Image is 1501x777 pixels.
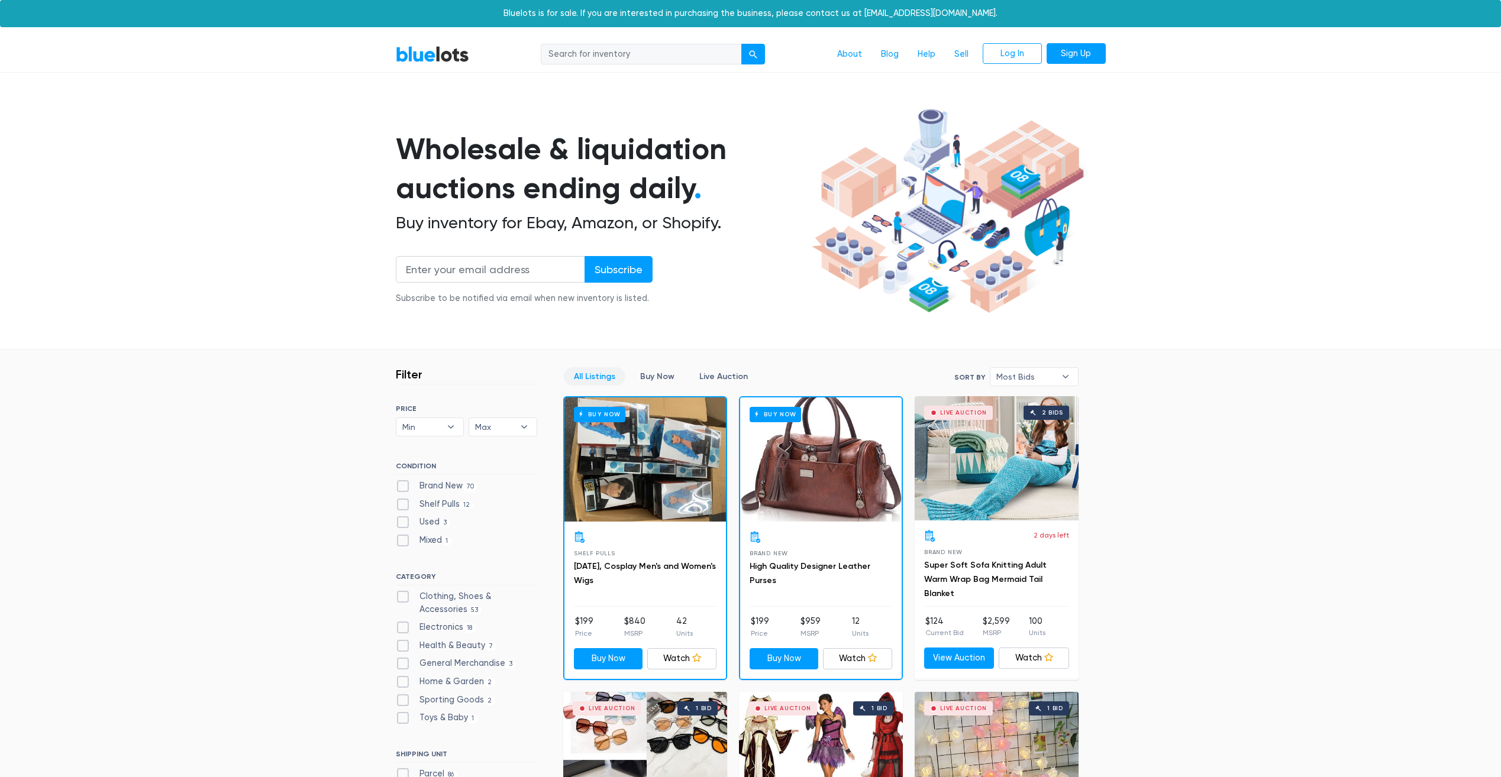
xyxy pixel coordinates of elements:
h6: CONDITION [396,462,537,475]
label: Toys & Baby [396,711,478,724]
label: Sort By [954,372,985,383]
a: Watch [647,648,716,669]
label: Clothing, Shoes & Accessories [396,590,537,616]
a: Buy Now [750,648,819,669]
div: 1 bid [1047,705,1063,711]
a: Sell [945,43,978,66]
a: Blog [871,43,908,66]
span: 3 [505,660,517,669]
div: 1 bid [696,705,712,711]
span: 53 [467,606,482,615]
div: 1 bid [871,705,887,711]
p: Price [575,628,593,639]
span: 1 [468,714,478,724]
a: Sign Up [1047,43,1106,64]
h6: PRICE [396,404,537,413]
li: $959 [800,615,821,639]
li: $199 [751,615,769,639]
li: 42 [676,615,693,639]
a: Buy Now [630,367,685,386]
span: . [694,170,702,206]
a: About [828,43,871,66]
li: $199 [575,615,593,639]
span: Brand New [924,549,963,555]
span: 1 [442,536,452,546]
h3: Filter [396,367,422,381]
label: Electronics [396,621,476,634]
a: Live Auction [689,367,758,386]
p: Price [751,628,769,639]
li: $2,599 [983,615,1010,639]
div: Live Auction [940,410,987,416]
span: 18 [463,623,476,633]
img: hero-ee84e7d0318cb26816c560f6b4441b76977f77a177738b4e94f68c95b2b83dbb.png [808,103,1088,319]
li: 12 [852,615,869,639]
p: 2 days left [1034,530,1069,540]
p: Units [1029,627,1045,638]
li: $124 [925,615,964,639]
b: ▾ [512,418,537,436]
a: High Quality Designer Leather Purses [750,561,870,585]
span: 3 [440,519,451,528]
span: 2 [484,696,496,705]
h6: CATEGORY [396,572,537,585]
li: $840 [624,615,645,639]
div: Subscribe to be notified via email when new inventory is listed. [396,292,653,305]
a: All Listings [564,367,625,386]
div: Live Auction [940,705,987,711]
a: [DATE], Cosplay Men's and Women's Wigs [574,561,716,585]
input: Enter your email address [396,256,585,283]
div: Live Auction [589,705,635,711]
p: Units [852,628,869,639]
a: Buy Now [740,397,902,522]
label: Brand New [396,480,478,493]
label: Shelf Pulls [396,498,474,511]
a: Buy Now [564,397,726,522]
p: MSRP [624,628,645,639]
div: 2 bids [1042,410,1063,416]
b: ▾ [1053,368,1078,386]
span: Brand New [750,550,788,556]
h1: Wholesale & liquidation auctions ending daily [396,129,808,208]
label: Health & Beauty [396,639,497,652]
span: 2 [484,678,496,687]
label: Sporting Goods [396,694,496,707]
a: BlueLots [396,46,469,63]
a: View Auction [924,647,995,669]
span: 7 [485,642,497,651]
label: Used [396,516,451,529]
p: Units [676,628,693,639]
b: ▾ [438,418,463,436]
a: Help [908,43,945,66]
div: Live Auction [764,705,811,711]
span: Most Bids [996,368,1055,386]
span: 12 [460,500,474,510]
label: Mixed [396,534,452,547]
span: 70 [463,482,478,491]
h6: Buy Now [574,407,625,422]
a: Live Auction 2 bids [915,396,1079,520]
p: Current Bid [925,627,964,638]
p: MSRP [983,627,1010,638]
span: Shelf Pulls [574,550,615,556]
input: Search for inventory [541,44,742,65]
h2: Buy inventory for Ebay, Amazon, or Shopify. [396,213,808,233]
a: Log In [983,43,1042,64]
h6: Buy Now [750,407,801,422]
a: Buy Now [574,648,643,669]
span: Max [475,418,514,436]
input: Subscribe [585,256,653,283]
a: Watch [823,648,892,669]
label: Home & Garden [396,675,496,688]
a: Watch [999,647,1069,669]
li: 100 [1029,615,1045,639]
p: MSRP [800,628,821,639]
a: Super Soft Sofa Knitting Adult Warm Wrap Bag Mermaid Tail Blanket [924,560,1047,598]
h6: SHIPPING UNIT [396,750,537,763]
span: Min [402,418,441,436]
label: General Merchandise [396,657,517,670]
